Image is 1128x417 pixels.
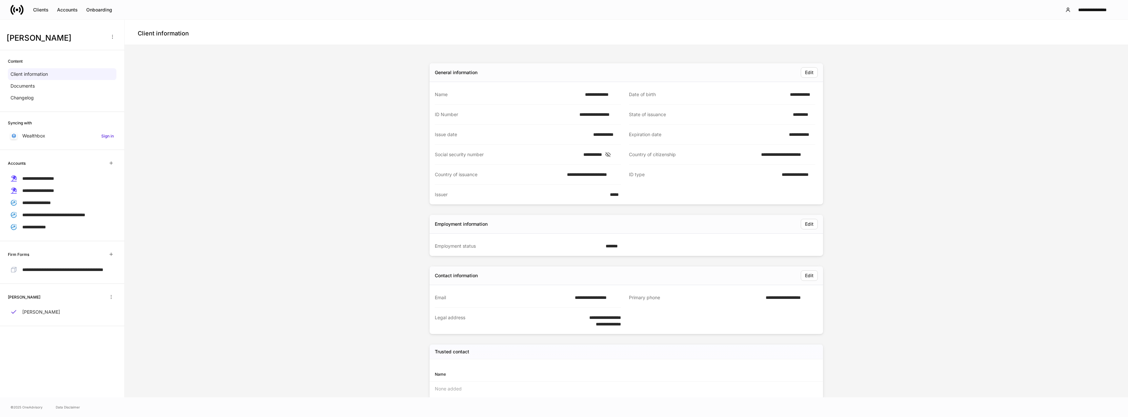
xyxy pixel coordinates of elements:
div: Social security number [435,151,579,158]
button: Onboarding [82,5,116,15]
a: Data Disclaimer [56,405,80,410]
p: Documents [10,83,35,89]
div: Edit [805,69,814,76]
p: Changelog [10,94,34,101]
button: Accounts [53,5,82,15]
h5: Trusted contact [435,348,469,355]
p: [PERSON_NAME] [22,309,60,315]
a: WealthboxSign in [8,130,116,142]
div: Primary phone [629,294,762,301]
button: Clients [29,5,53,15]
div: Employment status [435,243,602,249]
h6: Sign in [101,133,114,139]
div: ID type [629,171,778,178]
a: [PERSON_NAME] [8,306,116,318]
div: Clients [33,7,49,13]
h6: Content [8,58,23,64]
button: Edit [801,67,818,78]
p: Wealthbox [22,133,45,139]
h6: [PERSON_NAME] [8,294,40,300]
div: Email [435,294,571,301]
div: Onboarding [86,7,112,13]
a: Documents [8,80,116,92]
div: ID Number [435,111,575,118]
div: Contact information [435,272,478,279]
div: Name [435,371,626,377]
div: Edit [805,221,814,227]
div: Accounts [57,7,78,13]
div: Issue date [435,131,589,138]
h3: [PERSON_NAME] [7,33,105,43]
span: © 2025 OneAdvisory [10,405,43,410]
div: Legal address [435,314,568,327]
div: General information [435,69,477,76]
h6: Accounts [8,160,26,166]
div: Expiration date [629,131,785,138]
div: Name [435,91,581,98]
button: Edit [801,270,818,281]
a: Client information [8,68,116,80]
a: Changelog [8,92,116,104]
div: Issuer [435,191,606,198]
div: State of issuance [629,111,789,118]
h6: Firm Forms [8,251,29,258]
div: Country of citizenship [629,151,757,158]
div: Employment information [435,221,488,227]
button: Edit [801,219,818,229]
h6: Syncing with [8,120,32,126]
h4: Client information [138,30,189,37]
p: Client information [10,71,48,77]
div: Edit [805,272,814,279]
div: None added [430,382,823,396]
div: Country of issuance [435,171,563,178]
div: Date of birth [629,91,786,98]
